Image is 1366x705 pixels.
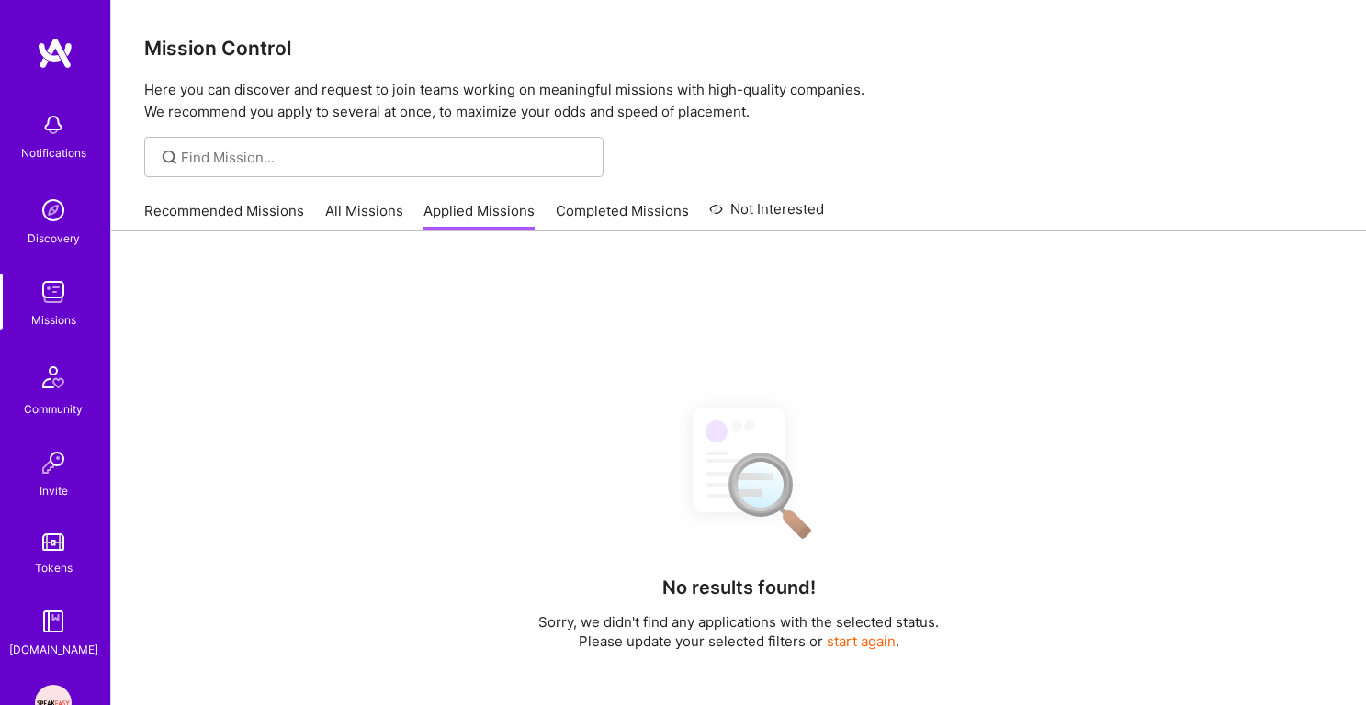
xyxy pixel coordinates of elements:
div: Invite [40,481,68,500]
a: Completed Missions [556,201,689,231]
img: logo [37,37,73,70]
i: icon SearchGrey [159,147,180,168]
div: [DOMAIN_NAME] [9,640,98,659]
a: Applied Missions [423,201,535,231]
p: Sorry, we didn't find any applications with the selected status. [538,612,939,632]
img: discovery [35,192,72,229]
div: Discovery [28,229,80,248]
img: Invite [35,444,72,481]
h4: No results found! [662,576,816,599]
button: start again [827,632,896,651]
img: teamwork [35,274,72,310]
div: Community [24,399,83,419]
img: No Results [660,391,817,552]
input: Find Mission... [181,148,590,167]
p: Please update your selected filters or . [538,632,939,651]
h3: Mission Control [144,37,1333,60]
div: Notifications [21,143,86,162]
div: Tokens [35,558,73,577]
img: tokens [42,533,64,551]
img: Community [31,355,75,399]
a: All Missions [325,201,403,231]
img: bell [35,106,72,143]
img: guide book [35,603,72,640]
a: Recommended Missions [144,201,304,231]
a: Not Interested [709,198,824,231]
p: Here you can discover and request to join teams working on meaningful missions with high-quality ... [144,79,1333,123]
div: Missions [31,310,76,330]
